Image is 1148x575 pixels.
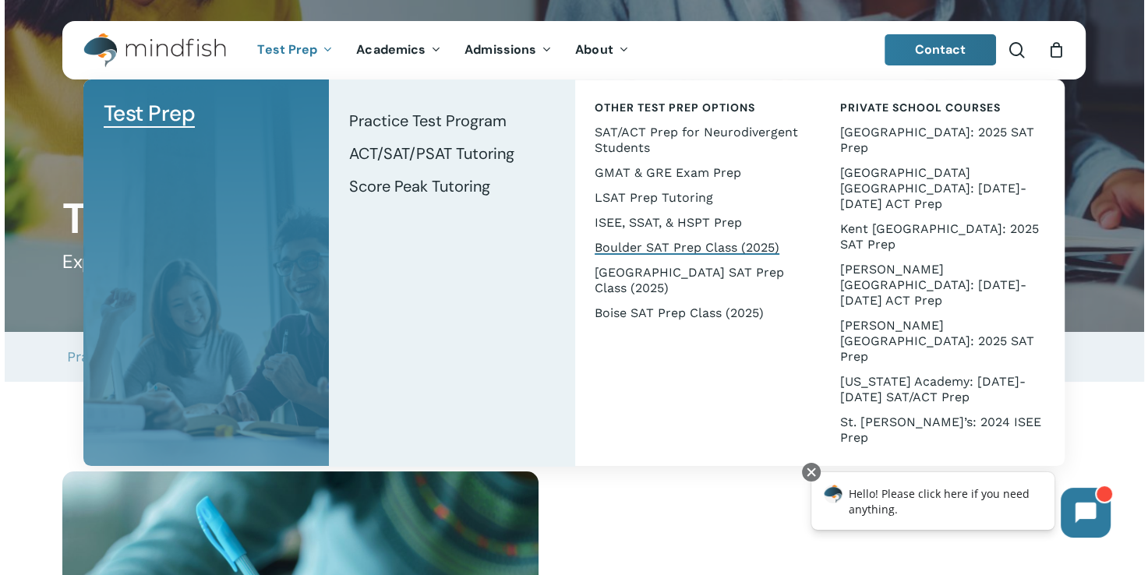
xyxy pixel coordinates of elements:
nav: Main Menu [245,21,640,79]
a: [PERSON_NAME][GEOGRAPHIC_DATA]: 2025 SAT Prep [835,313,1049,369]
span: ACT/SAT/PSAT Tutoring [349,143,514,164]
span: [US_STATE] Academy: [DATE]-[DATE] SAT/ACT Prep [839,374,1025,404]
a: ISEE, SSAT, & HSPT Prep [590,210,804,235]
iframe: Chatbot [795,460,1126,553]
span: Practice Test Program [349,111,507,131]
a: Boulder SAT Prep Class (2025) [590,235,804,260]
span: Private School Courses [839,101,1000,115]
span: Admissions [464,41,536,58]
header: Main Menu [62,21,1086,79]
a: Test Prep [245,44,344,57]
span: Score Peak Tutoring [349,176,490,196]
a: Private School Courses [835,95,1049,120]
a: Cart [1047,41,1065,58]
span: Contact [915,41,966,58]
span: Boise SAT Prep Class (2025) [595,305,764,320]
a: LSAT Prep Tutoring [590,185,804,210]
span: Other Test Prep Options [595,101,755,115]
a: [GEOGRAPHIC_DATA] [GEOGRAPHIC_DATA]: [DATE]-[DATE] ACT Prep [835,161,1049,217]
span: SAT/ACT Prep for Neurodivergent Students [595,125,798,155]
a: Boise SAT Prep Class (2025) [590,301,804,326]
span: [PERSON_NAME][GEOGRAPHIC_DATA]: 2025 SAT Prep [839,318,1033,364]
span: Academics [356,41,426,58]
span: LSAT Prep Tutoring [595,190,713,205]
span: [GEOGRAPHIC_DATA] SAT Prep Class (2025) [595,265,784,295]
a: Kent [GEOGRAPHIC_DATA]: 2025 SAT Prep [835,217,1049,257]
a: St. [PERSON_NAME]’s: 2024 ISEE Prep [835,410,1049,450]
span: GMAT & GRE Exam Prep [595,165,741,180]
span: St. [PERSON_NAME]’s: 2024 ISEE Prep [839,414,1040,445]
a: Other Test Prep Options [590,95,804,120]
a: Score Peak Tutoring [344,170,559,203]
h1: Test Prep Tutoring [62,194,1085,244]
a: [GEOGRAPHIC_DATA]: 2025 SAT Prep [835,120,1049,161]
span: [GEOGRAPHIC_DATA]: 2025 SAT Prep [839,125,1033,155]
a: Test Prep [99,95,313,132]
span: Kent [GEOGRAPHIC_DATA]: 2025 SAT Prep [839,221,1038,252]
span: Test Prep [104,99,196,128]
a: Contact [885,34,997,65]
a: Academics [344,44,453,57]
span: About [575,41,613,58]
span: ISEE, SSAT, & HSPT Prep [595,215,742,230]
span: [PERSON_NAME][GEOGRAPHIC_DATA]: [DATE]-[DATE] ACT Prep [839,262,1026,308]
a: ACT/SAT/PSAT Tutoring [344,137,559,170]
a: Practice Test Program [67,332,217,382]
a: GMAT & GRE Exam Prep [590,161,804,185]
h5: Expert Guidance to Achieve Your Goals on the SAT, ACT and PSAT [62,249,1085,274]
a: About [563,44,641,57]
a: [US_STATE] Academy: [DATE]-[DATE] SAT/ACT Prep [835,369,1049,410]
span: [GEOGRAPHIC_DATA] [GEOGRAPHIC_DATA]: [DATE]-[DATE] ACT Prep [839,165,1026,211]
a: SAT/ACT Prep for Neurodivergent Students [590,120,804,161]
a: [GEOGRAPHIC_DATA] SAT Prep Class (2025) [590,260,804,301]
span: Test Prep [257,41,317,58]
a: Practice Test Program [344,104,559,137]
a: Admissions [453,44,563,57]
a: [PERSON_NAME][GEOGRAPHIC_DATA]: [DATE]-[DATE] ACT Prep [835,257,1049,313]
span: Boulder SAT Prep Class (2025) [595,240,779,255]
